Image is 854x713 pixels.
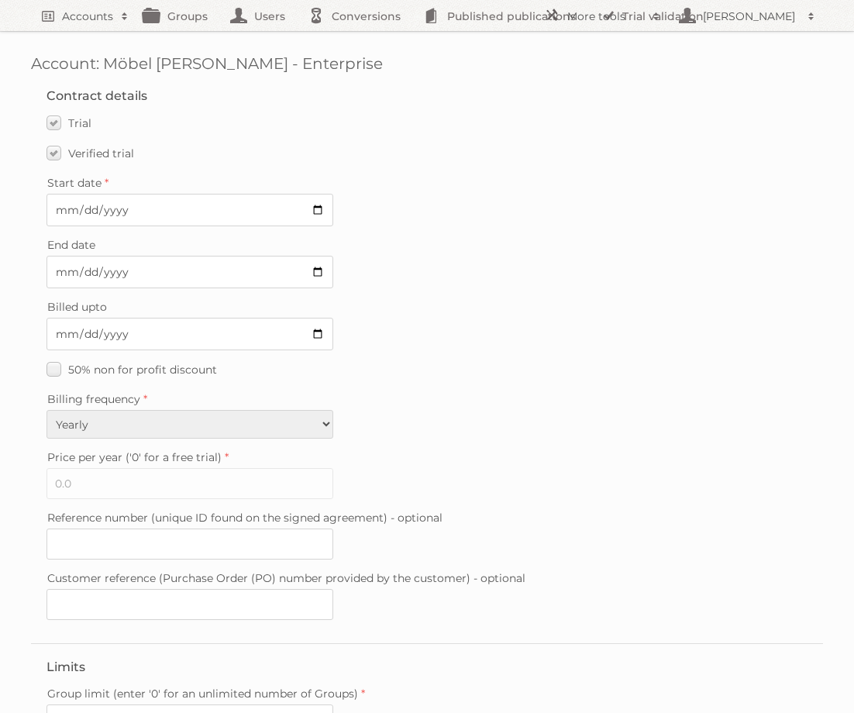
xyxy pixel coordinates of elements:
span: 50% non for profit discount [68,363,217,377]
span: Group limit (enter '0' for an unlimited number of Groups) [47,687,358,701]
legend: Limits [46,660,85,674]
span: Verified trial [68,146,134,160]
h1: Account: Möbel [PERSON_NAME] - Enterprise [31,54,823,73]
span: Billed upto [47,300,107,314]
span: Price per year ('0' for a free trial) [47,450,222,464]
h2: [PERSON_NAME] [699,9,800,24]
h2: Accounts [62,9,113,24]
span: Customer reference (Purchase Order (PO) number provided by the customer) - optional [47,571,525,585]
span: Billing frequency [47,392,140,406]
span: End date [47,238,95,252]
span: Start date [47,176,102,190]
h2: More tools [567,9,645,24]
span: Trial [68,116,91,130]
span: Reference number (unique ID found on the signed agreement) - optional [47,511,442,525]
legend: Contract details [46,88,147,103]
